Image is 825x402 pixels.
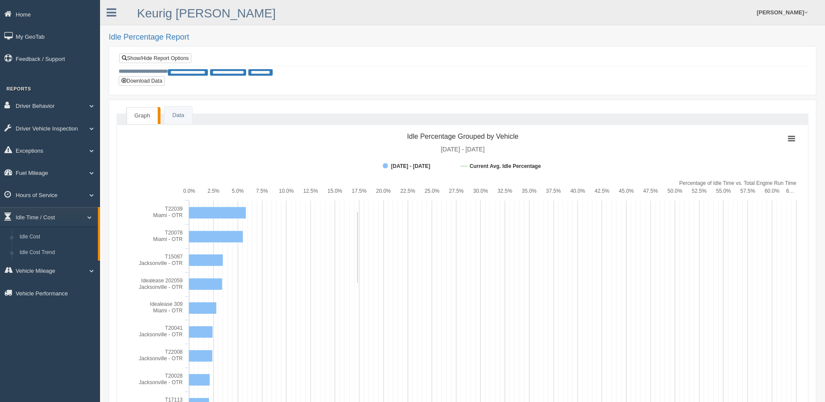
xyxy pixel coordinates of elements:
[765,188,779,194] text: 60.0%
[183,188,195,194] text: 0.0%
[256,188,268,194] text: 7.5%
[139,260,183,266] tspan: Jacksonville - OTR
[352,188,367,194] text: 17.5%
[137,7,276,20] a: Keurig [PERSON_NAME]
[153,308,183,314] tspan: Miami - OTR
[165,349,183,355] tspan: T22008
[441,146,485,153] tspan: [DATE] - [DATE]
[740,188,755,194] text: 57.5%
[679,180,797,186] tspan: Percentage of Idle Time vs. Total Engine Run Time
[16,245,98,261] a: Idle Cost Trend
[570,188,585,194] text: 40.0%
[470,163,541,169] tspan: Current Avg. Idle Percentage
[139,379,183,385] tspan: Jacksonville - OTR
[391,163,430,169] tspan: [DATE] - [DATE]
[449,188,464,194] text: 27.5%
[119,76,165,86] button: Download Data
[150,301,183,307] tspan: Idealease 309
[619,188,634,194] text: 45.0%
[165,254,183,260] tspan: T15087
[127,107,158,124] a: Graph
[498,188,512,194] text: 32.5%
[279,188,294,194] text: 10.0%
[407,133,518,140] tspan: Idle Percentage Grouped by Vehicle
[139,355,183,362] tspan: Jacksonville - OTR
[786,188,795,194] tspan: 6…
[119,54,191,63] a: Show/Hide Report Options
[522,188,537,194] text: 35.0%
[303,188,318,194] text: 12.5%
[692,188,707,194] text: 52.5%
[668,188,682,194] text: 50.0%
[109,33,816,42] h2: Idle Percentage Report
[327,188,342,194] text: 15.0%
[643,188,658,194] text: 47.5%
[153,212,183,218] tspan: Miami - OTR
[716,188,731,194] text: 55.0%
[16,260,98,276] a: Idle Duration
[424,188,439,194] text: 25.0%
[165,206,183,212] tspan: T22039
[376,188,391,194] text: 20.0%
[141,278,183,284] tspan: Idealease 202059
[16,229,98,245] a: Idle Cost
[153,236,183,242] tspan: Miami - OTR
[165,373,183,379] tspan: T20028
[165,325,183,331] tspan: T20041
[232,188,244,194] text: 5.0%
[546,188,561,194] text: 37.5%
[401,188,415,194] text: 22.5%
[595,188,609,194] text: 42.5%
[473,188,488,194] text: 30.0%
[139,284,183,290] tspan: Jacksonville - OTR
[164,107,192,124] a: Data
[139,332,183,338] tspan: Jacksonville - OTR
[165,230,183,236] tspan: T20078
[207,188,220,194] text: 2.5%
